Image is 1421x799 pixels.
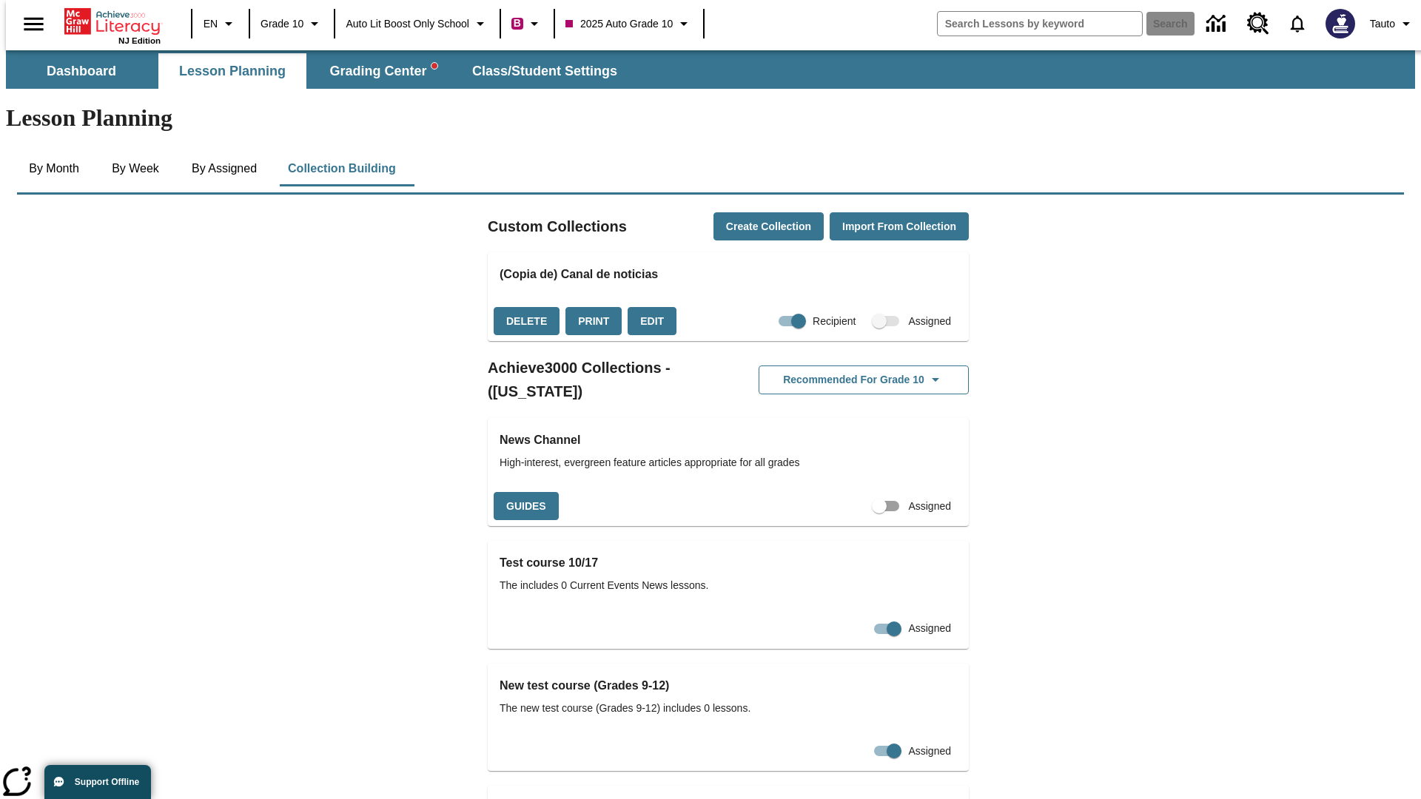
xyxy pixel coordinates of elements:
[7,53,155,89] button: Dashboard
[628,307,676,336] button: Edit
[64,7,161,36] a: Home
[204,16,218,32] span: EN
[500,675,957,696] h3: New test course (Grades 9-12)
[500,455,957,471] span: High-interest, evergreen feature articles appropriate for all grades
[494,307,560,336] button: Delete
[938,12,1142,36] input: search field
[813,314,856,329] span: Recipient
[1370,16,1395,32] span: Tauto
[500,578,957,593] span: The includes 0 Current Events News lessons.
[1326,9,1355,38] img: Avatar
[47,63,116,80] span: Dashboard
[44,765,151,799] button: Support Offline
[340,10,495,37] button: School: Auto Lit Boost only School, Select your school
[488,215,627,238] h2: Custom Collections
[64,5,161,45] div: Home
[565,307,622,336] button: Print, will open in a new window
[1317,4,1364,43] button: Select a new avatar
[488,356,728,403] h2: Achieve3000 Collections - ([US_STATE])
[6,53,631,89] div: SubNavbar
[6,104,1415,132] h1: Lesson Planning
[261,16,303,32] span: Grade 10
[908,314,951,329] span: Assigned
[494,492,559,521] button: Guides
[472,63,617,80] span: Class/Student Settings
[329,63,437,80] span: Grading Center
[75,777,139,787] span: Support Offline
[158,53,306,89] button: Lesson Planning
[908,499,951,514] span: Assigned
[908,621,951,636] span: Assigned
[505,10,549,37] button: Boost Class color is violet red. Change class color
[908,744,951,759] span: Assigned
[276,151,408,186] button: Collection Building
[98,151,172,186] button: By Week
[460,53,629,89] button: Class/Student Settings
[12,2,56,46] button: Open side menu
[179,63,286,80] span: Lesson Planning
[346,16,469,32] span: Auto Lit Boost only School
[830,212,969,241] button: Import from Collection
[514,14,521,33] span: B
[1278,4,1317,43] a: Notifications
[500,264,957,285] h3: (Copia de) Canal de noticias
[759,365,969,394] button: Recommended for Grade 10
[1238,4,1278,44] a: Resource Center, Will open in new tab
[713,212,824,241] button: Create Collection
[197,10,244,37] button: Language: EN, Select a language
[500,430,957,451] h3: News Channel
[6,50,1415,89] div: SubNavbar
[1197,4,1238,44] a: Data Center
[560,10,699,37] button: Class: 2025 Auto Grade 10, Select your class
[118,36,161,45] span: NJ Edition
[565,16,673,32] span: 2025 Auto Grade 10
[309,53,457,89] button: Grading Center
[17,151,91,186] button: By Month
[431,63,437,69] svg: writing assistant alert
[500,553,957,573] h3: Test course 10/17
[500,701,957,716] span: The new test course (Grades 9-12) includes 0 lessons.
[255,10,329,37] button: Grade: Grade 10, Select a grade
[1364,10,1421,37] button: Profile/Settings
[180,151,269,186] button: By Assigned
